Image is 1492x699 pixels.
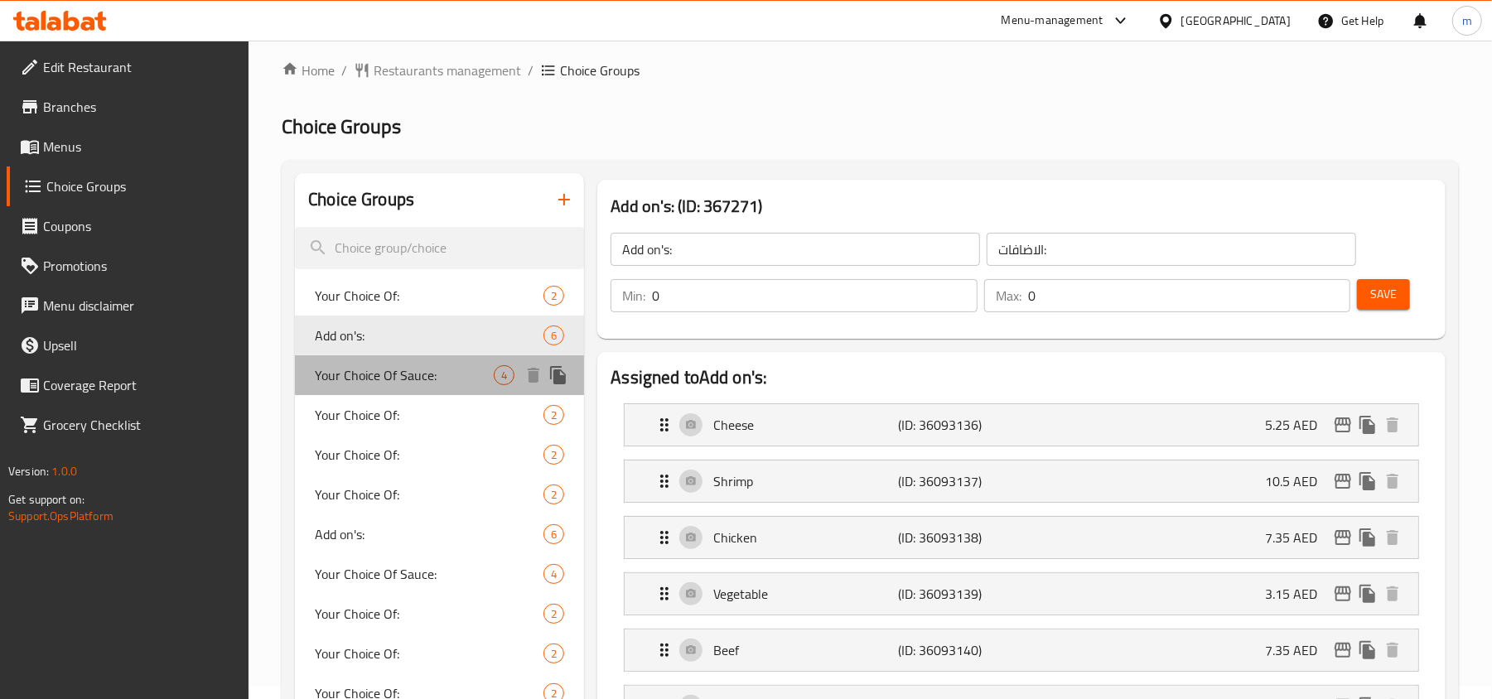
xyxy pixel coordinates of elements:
[341,60,347,80] li: /
[546,363,571,388] button: duplicate
[1355,525,1380,550] button: duplicate
[544,646,563,662] span: 2
[625,517,1418,558] div: Expand
[996,286,1021,306] p: Max:
[1265,584,1330,604] p: 3.15 AED
[315,325,543,345] span: Add on's:
[543,644,564,663] div: Choices
[521,363,546,388] button: delete
[544,487,563,503] span: 2
[899,584,1022,604] p: (ID: 36093139)
[315,524,543,544] span: Add on's:
[1330,581,1355,606] button: edit
[899,471,1022,491] p: (ID: 36093137)
[8,505,113,527] a: Support.OpsPlatform
[713,528,898,547] p: Chicken
[315,484,543,504] span: Your Choice Of:
[8,460,49,482] span: Version:
[282,108,401,145] span: Choice Groups
[354,60,521,80] a: Restaurants management
[544,566,563,582] span: 4
[543,524,564,544] div: Choices
[625,629,1418,671] div: Expand
[1370,284,1397,305] span: Save
[713,471,898,491] p: Shrimp
[315,405,543,425] span: Your Choice Of:
[899,528,1022,547] p: (ID: 36093138)
[611,566,1432,622] li: Expand
[295,227,584,269] input: search
[544,288,563,304] span: 2
[295,554,584,594] div: Your Choice Of Sauce:4
[7,166,249,206] a: Choice Groups
[7,325,249,365] a: Upsell
[544,527,563,542] span: 6
[43,296,236,316] span: Menu disclaimer
[7,365,249,405] a: Coverage Report
[46,176,236,196] span: Choice Groups
[1330,638,1355,663] button: edit
[543,286,564,306] div: Choices
[315,286,543,306] span: Your Choice Of:
[611,365,1432,390] h2: Assigned to Add on's:
[295,316,584,355] div: Add on's:6
[315,644,543,663] span: Your Choice Of:
[1380,525,1405,550] button: delete
[543,564,564,584] div: Choices
[1380,638,1405,663] button: delete
[282,60,1459,80] nav: breadcrumb
[1380,581,1405,606] button: delete
[1330,412,1355,437] button: edit
[1355,638,1380,663] button: duplicate
[544,606,563,622] span: 2
[1002,11,1103,31] div: Menu-management
[7,206,249,246] a: Coupons
[43,375,236,395] span: Coverage Report
[7,246,249,286] a: Promotions
[43,256,236,276] span: Promotions
[543,604,564,624] div: Choices
[43,335,236,355] span: Upsell
[543,445,564,465] div: Choices
[1265,471,1330,491] p: 10.5 AED
[8,489,84,510] span: Get support on:
[1181,12,1291,30] div: [GEOGRAPHIC_DATA]
[543,325,564,345] div: Choices
[43,97,236,117] span: Branches
[1330,469,1355,494] button: edit
[43,57,236,77] span: Edit Restaurant
[713,415,898,435] p: Cheese
[308,187,414,212] h2: Choice Groups
[625,460,1418,502] div: Expand
[295,395,584,435] div: Your Choice Of:2
[1380,469,1405,494] button: delete
[315,445,543,465] span: Your Choice Of:
[611,193,1432,219] h3: Add on's: (ID: 367271)
[495,368,514,383] span: 4
[713,584,898,604] p: Vegetable
[625,404,1418,446] div: Expand
[315,564,543,584] span: Your Choice Of Sauce:
[1355,469,1380,494] button: duplicate
[1355,412,1380,437] button: duplicate
[7,47,249,87] a: Edit Restaurant
[528,60,534,80] li: /
[295,475,584,514] div: Your Choice Of:2
[43,137,236,157] span: Menus
[543,484,564,504] div: Choices
[1330,525,1355,550] button: edit
[1380,412,1405,437] button: delete
[43,216,236,236] span: Coupons
[374,60,521,80] span: Restaurants management
[7,405,249,445] a: Grocery Checklist
[295,514,584,554] div: Add on's:6
[1265,640,1330,660] p: 7.35 AED
[1462,12,1472,30] span: m
[625,573,1418,615] div: Expand
[611,509,1432,566] li: Expand
[295,435,584,475] div: Your Choice Of:2
[51,460,77,482] span: 1.0.0
[560,60,640,80] span: Choice Groups
[1265,415,1330,435] p: 5.25 AED
[295,355,584,395] div: Your Choice Of Sauce:4deleteduplicate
